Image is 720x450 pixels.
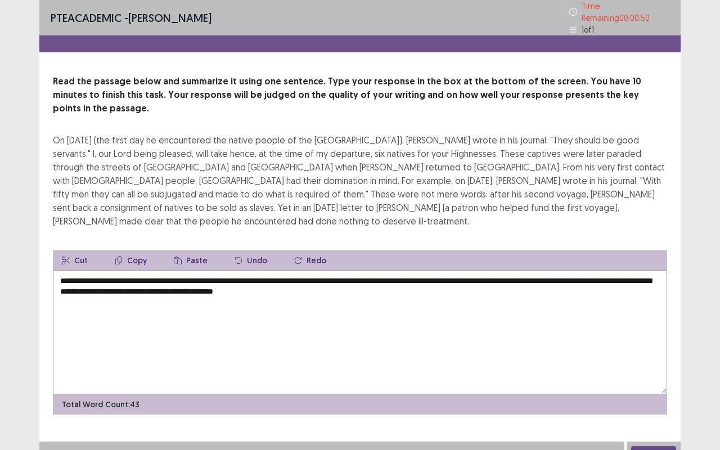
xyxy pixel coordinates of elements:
p: Total Word Count: 43 [62,399,139,411]
div: On [DATE] (the first day he encountered the native people of the [GEOGRAPHIC_DATA]), [PERSON_NAME... [53,133,667,228]
button: Paste [165,250,217,271]
span: PTE academic [51,11,121,25]
button: Copy [106,250,156,271]
p: - [PERSON_NAME] [51,10,211,26]
button: Redo [285,250,335,271]
p: 1 of 1 [582,24,594,35]
button: Undo [226,250,276,271]
button: Cut [53,250,97,271]
p: Read the passage below and summarize it using one sentence. Type your response in the box at the ... [53,75,667,115]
